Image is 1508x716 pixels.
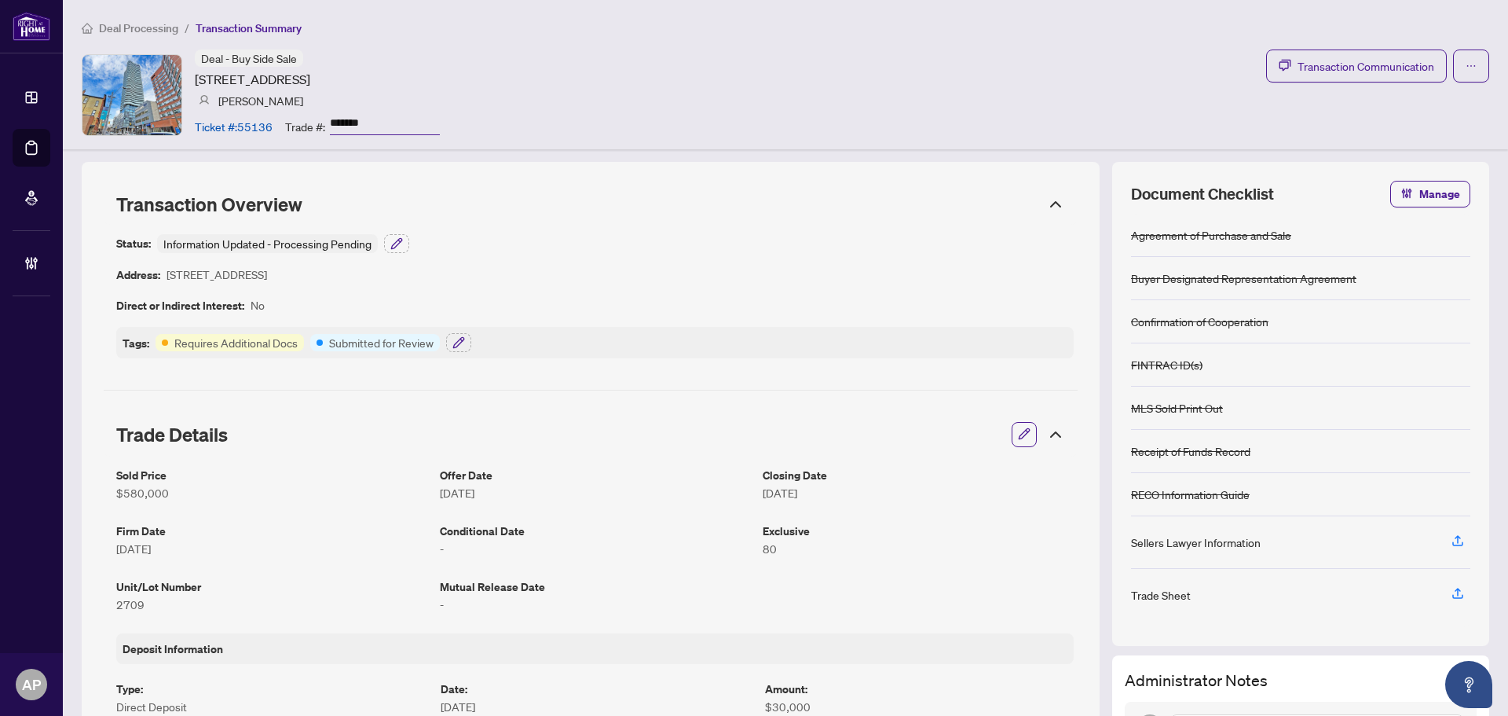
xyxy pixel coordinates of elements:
[1266,50,1447,83] button: Transaction Communication
[1419,182,1460,207] span: Manage
[116,234,151,253] article: Status:
[174,334,298,351] article: Requires Additional Docs
[1131,270,1356,287] div: Buyer Designated Representation Agreement
[1131,226,1291,244] div: Agreement of Purchase and Sale
[104,413,1078,457] div: Trade Details
[116,266,160,284] article: Address:
[765,680,1074,698] article: Amount :
[1445,661,1492,708] button: Open asap
[116,522,427,540] article: Firm Date
[285,118,325,135] article: Trade #:
[157,234,378,253] div: Information Updated - Processing Pending
[1466,61,1477,72] span: ellipsis
[123,334,149,352] article: Tags:
[1131,442,1250,460] div: Receipt of Funds Record
[116,484,427,501] article: $580,000
[1131,183,1274,205] span: Document Checklist
[1131,356,1202,373] div: FINTRAC ID(s)
[329,334,434,351] article: Submitted for Review
[201,51,297,65] span: Deal - Buy Side Sale
[196,21,302,35] span: Transaction Summary
[116,296,244,314] article: Direct or Indirect Interest:
[251,296,265,314] article: No
[167,266,267,284] article: [STREET_ADDRESS]
[116,578,427,596] article: Unit/Lot Number
[116,698,425,715] article: Direct Deposit
[441,680,749,698] article: Date :
[218,92,303,109] article: [PERSON_NAME]
[116,540,427,557] article: [DATE]
[185,19,189,37] li: /
[116,680,425,698] article: Type :
[763,484,1074,501] article: [DATE]
[116,193,302,216] span: Transaction Overview
[195,118,273,135] article: Ticket #: 55136
[82,23,93,34] span: home
[440,540,751,557] article: -
[1298,57,1434,75] span: Transaction Communication
[440,578,751,596] article: Mutual Release Date
[440,484,751,501] article: [DATE]
[123,640,223,658] article: Deposit Information
[13,12,50,41] img: logo
[440,596,751,613] article: -
[440,466,751,484] article: Offer Date
[104,184,1078,225] div: Transaction Overview
[1131,313,1268,330] div: Confirmation of Cooperation
[199,95,210,106] img: svg%3e
[1131,486,1250,503] div: RECO Information Guide
[765,698,1074,715] article: $30,000
[763,466,1074,484] article: Closing Date
[763,522,1074,540] article: Exclusive
[116,596,427,613] article: 2709
[1390,181,1470,207] button: Manage
[1125,668,1477,692] h3: Administrator Notes
[99,21,178,35] span: Deal Processing
[116,466,427,484] article: Sold Price
[195,70,310,89] article: [STREET_ADDRESS]
[22,674,41,696] span: AP
[82,55,181,135] img: IMG-C12340621_1.jpg
[441,698,749,715] article: [DATE]
[1131,586,1191,604] div: Trade Sheet
[116,423,228,446] span: Trade Details
[763,540,1074,557] article: 80
[440,522,751,540] article: Conditional Date
[1131,399,1223,417] div: MLS Sold Print Out
[1131,534,1261,551] div: Sellers Lawyer Information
